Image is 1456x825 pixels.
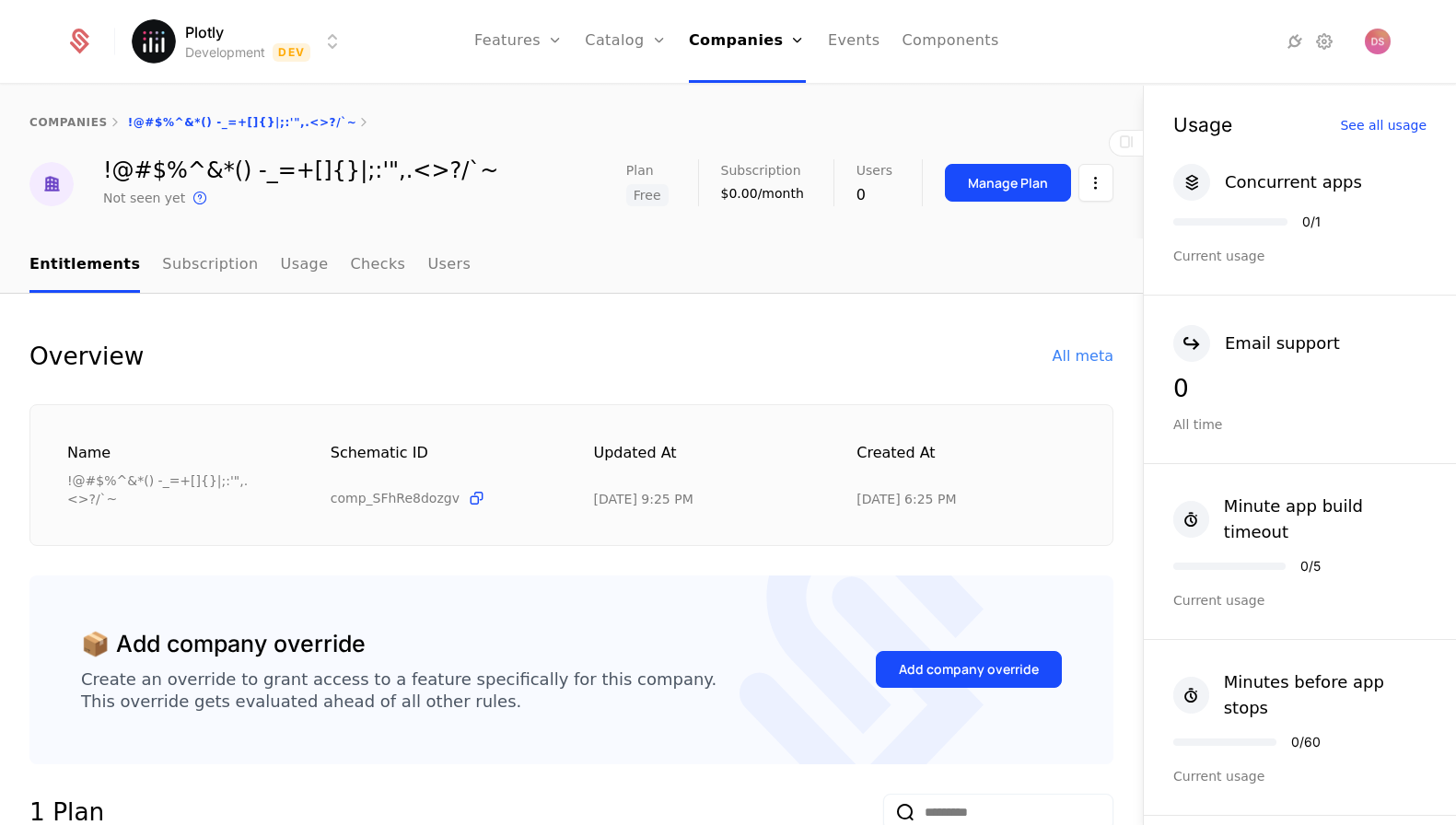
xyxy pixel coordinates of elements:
[67,442,286,464] div: Name
[1225,331,1340,356] div: Email support
[132,19,176,64] img: Plotly
[29,238,471,293] ul: Choose Sub Page
[1173,325,1340,362] button: Email support
[29,238,140,293] a: Entitlements
[350,238,405,293] a: Checks
[331,489,460,507] span: comp_SFhRe8dozgv
[968,174,1048,192] div: Manage Plan
[1173,669,1427,721] button: Minutes before app stops
[1173,591,1427,610] div: Current usage
[721,184,804,203] div: $0.00/month
[1224,669,1427,721] div: Minutes before app stops
[81,668,716,713] div: Create an override to grant access to a feature specifically for this company. This override gets...
[185,43,265,62] div: Development
[103,189,185,207] div: Not seen yet
[856,490,956,508] div: 9/1/25, 6:25 PM
[81,627,366,662] div: 📦 Add company override
[1365,29,1391,54] img: Daniel Anton Suchy
[1300,560,1321,573] div: 0 / 5
[1224,494,1427,545] div: Minute app build timeout
[945,164,1071,202] button: Manage Plan
[721,164,801,177] span: Subscription
[29,162,74,206] img: !@#$%^&*() -_=+[]{}|;:'",.<>?/`~
[1173,494,1427,545] button: Minute app build timeout
[29,238,1113,293] nav: Main
[626,164,654,177] span: Plan
[162,238,258,293] a: Subscription
[137,21,344,62] button: Select environment
[594,490,693,508] div: 9/4/25, 9:25 PM
[103,159,498,181] div: !@#$%^&*() -_=+[]{}|;:'",.<>?/`~
[1053,345,1113,367] div: All meta
[331,442,550,482] div: Schematic ID
[1225,169,1362,195] div: Concurrent apps
[1173,247,1427,265] div: Current usage
[185,21,224,43] span: Plotly
[856,442,1076,482] div: Created at
[1291,736,1321,749] div: 0 / 60
[67,471,286,508] div: !@#$%^&*() -_=+[]{}|;:'",.<>?/`~
[1078,164,1113,202] button: Select action
[1173,377,1427,401] div: 0
[1173,415,1427,434] div: All time
[1340,119,1427,132] div: See all usage
[1313,30,1335,52] a: Settings
[1365,29,1391,54] button: Open user button
[1173,767,1427,785] div: Current usage
[856,184,892,206] div: 0
[899,660,1039,679] div: Add company override
[273,43,310,62] span: Dev
[29,338,144,375] div: Overview
[427,238,471,293] a: Users
[856,164,892,177] span: Users
[594,442,813,482] div: Updated at
[281,238,329,293] a: Usage
[1173,115,1232,134] div: Usage
[1302,215,1321,228] div: 0 / 1
[876,651,1062,688] button: Add company override
[1284,30,1306,52] a: Integrations
[1173,164,1362,201] button: Concurrent apps
[626,184,669,206] span: Free
[29,116,108,129] a: companies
